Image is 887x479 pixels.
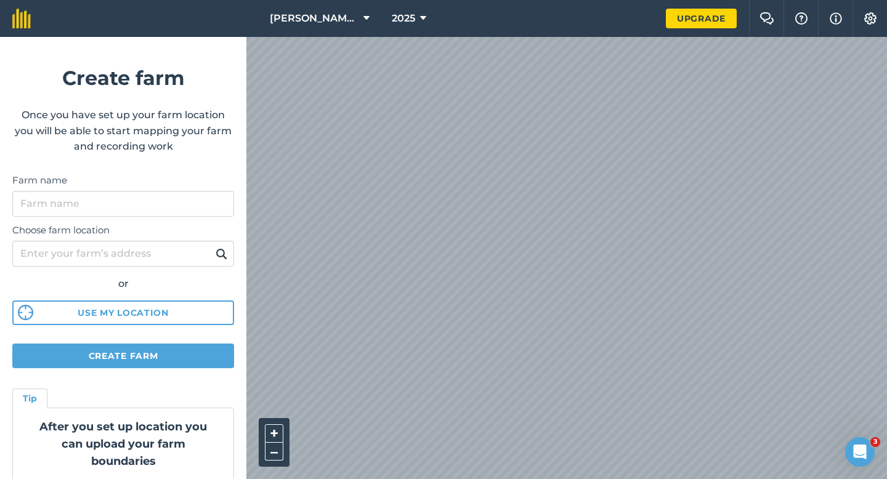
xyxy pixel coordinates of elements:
button: – [265,443,283,461]
p: Once you have set up your farm location you will be able to start mapping your farm and recording... [12,107,234,155]
img: Two speech bubbles overlapping with the left bubble in the forefront [759,12,774,25]
label: Farm name [12,173,234,188]
a: Upgrade [666,9,737,28]
input: Enter your farm’s address [12,241,234,267]
span: 2025 [392,11,415,26]
button: Create farm [12,344,234,368]
img: fieldmargin Logo [12,9,31,28]
iframe: Intercom live chat [845,437,875,467]
input: Farm name [12,191,234,217]
img: svg%3e [18,305,33,320]
label: Choose farm location [12,223,234,238]
button: Use my location [12,300,234,325]
h4: Tip [23,392,37,405]
img: A question mark icon [794,12,809,25]
img: svg+xml;base64,PHN2ZyB4bWxucz0iaHR0cDovL3d3dy53My5vcmcvMjAwMC9zdmciIHdpZHRoPSIxNyIgaGVpZ2h0PSIxNy... [830,11,842,26]
h1: Create farm [12,62,234,94]
button: + [265,424,283,443]
div: or [12,276,234,292]
img: A cog icon [863,12,878,25]
img: svg+xml;base64,PHN2ZyB4bWxucz0iaHR0cDovL3d3dy53My5vcmcvMjAwMC9zdmciIHdpZHRoPSIxOSIgaGVpZ2h0PSIyNC... [216,246,227,261]
strong: After you set up location you can upload your farm boundaries [39,420,207,468]
span: 3 [870,437,880,447]
span: [PERSON_NAME] & Sons [270,11,358,26]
